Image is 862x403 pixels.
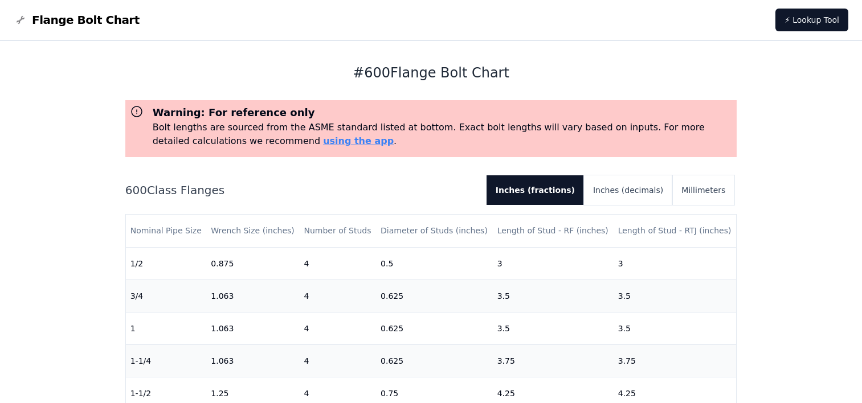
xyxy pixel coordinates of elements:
[14,13,27,27] img: Flange Bolt Chart Logo
[125,182,477,198] h2: 600 Class Flanges
[487,175,584,205] button: Inches (fractions)
[299,215,376,247] th: Number of Studs
[206,279,299,312] td: 1.063
[206,312,299,344] td: 1.063
[126,279,207,312] td: 3/4
[126,312,207,344] td: 1
[32,12,140,28] span: Flange Bolt Chart
[125,64,737,82] h1: # 600 Flange Bolt Chart
[376,247,493,279] td: 0.5
[376,279,493,312] td: 0.625
[614,312,737,344] td: 3.5
[614,215,737,247] th: Length of Stud - RTJ (inches)
[376,344,493,377] td: 0.625
[299,344,376,377] td: 4
[299,279,376,312] td: 4
[493,344,614,377] td: 3.75
[126,215,207,247] th: Nominal Pipe Size
[153,105,733,121] h3: Warning: For reference only
[299,312,376,344] td: 4
[126,344,207,377] td: 1-1/4
[206,215,299,247] th: Wrench Size (inches)
[376,312,493,344] td: 0.625
[493,312,614,344] td: 3.5
[614,344,737,377] td: 3.75
[493,279,614,312] td: 3.5
[584,175,672,205] button: Inches (decimals)
[126,247,207,279] td: 1/2
[299,247,376,279] td: 4
[493,215,614,247] th: Length of Stud - RF (inches)
[206,344,299,377] td: 1.063
[493,247,614,279] td: 3
[614,247,737,279] td: 3
[614,279,737,312] td: 3.5
[775,9,848,31] a: ⚡ Lookup Tool
[153,121,733,148] p: Bolt lengths are sourced from the ASME standard listed at bottom. Exact bolt lengths will vary ba...
[323,135,394,146] a: using the app
[14,12,140,28] a: Flange Bolt Chart LogoFlange Bolt Chart
[672,175,734,205] button: Millimeters
[376,215,493,247] th: Diameter of Studs (inches)
[206,247,299,279] td: 0.875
